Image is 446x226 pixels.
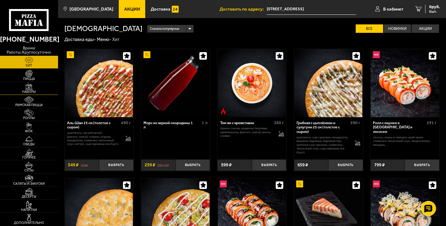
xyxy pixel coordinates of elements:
[112,36,119,42] div: Хит
[296,180,303,187] img: Акционный
[405,159,439,171] button: Выбрать
[429,5,440,9] span: 0 руб.
[384,24,411,33] label: Новинки
[220,7,267,11] span: Доставить по адресу:
[68,163,78,167] span: 549 ₽
[297,136,350,154] p: цыпленок, сыр сулугуни, моцарелла, вешенки жареные, жареный лук, грибной соус Жюльен, сливочно-че...
[383,7,403,11] span: В кабинет
[328,159,363,171] button: Выбрать
[121,120,131,125] span: 490 г
[220,180,227,187] img: Новинка
[429,10,440,13] span: 0 шт.
[150,24,180,33] span: Сначала популярные
[67,51,74,58] img: Акционный
[143,51,150,58] img: Акционный
[374,163,385,167] span: 799 ₽
[267,4,356,15] span: Санкт-Петербург, проспект Луначарского, 7к2, подъезд 1
[218,49,286,117] img: Том ям с креветками
[176,159,210,171] button: Выбрать
[220,127,274,138] p: бульон том ям, креветка тигровая, шампиньоны, [PERSON_NAME], кинза, сливки.
[294,49,363,117] a: Грибная с цыплёнком и сулугуни 25 см (толстое с сыром)
[297,121,349,134] div: Грибная с цыплёнком и сулугуни 25 см (толстое с сыром)
[373,136,437,147] p: лосось, окунь в темпуре, краб-крем, сливочно-чесночный соус, микрозелень, миндаль.
[371,49,439,117] a: НовинкаРолл с окунем в темпуре и лососем
[141,49,210,117] a: АкционныйМорс из черной смородины 1 л
[67,121,119,130] div: Аль-Шам 25 см (толстое с сыром)
[373,180,380,187] img: Новинка
[373,51,380,58] img: Новинка
[64,37,96,42] a: Доставка еды-
[371,49,439,117] img: Ролл с окунем в темпуре и лососем
[427,120,437,125] span: 291 г
[81,163,88,167] s: 618 ₽
[274,120,284,125] span: 360 г
[217,49,286,117] a: Острое блюдоТом ям с креветками
[350,120,360,125] span: 590 г
[65,49,133,117] img: Аль-Шам 25 см (толстое с сыром)
[356,24,383,33] label: Все
[294,49,362,117] img: Грибная с цыплёнком и сулугуни 25 см (толстое с сыром)
[373,121,425,134] div: Ролл с окунем в [GEOGRAPHIC_DATA] и лососем
[220,121,272,125] div: Том ям с креветками
[124,7,140,11] span: Акции
[220,108,227,115] img: Острое блюдо
[97,37,111,42] a: Меню-
[65,49,134,117] a: АкционныйАль-Шам 25 см (толстое с сыром)
[64,25,143,33] h1: [DEMOGRAPHIC_DATA]
[145,163,155,167] span: 259 ₽
[267,4,356,15] input: Ваш адрес доставки
[412,24,439,33] label: Акции
[297,163,308,167] span: 659 ₽
[69,7,113,11] span: [GEOGRAPHIC_DATA]
[151,7,171,11] span: Доставка
[143,121,200,130] div: Морс из черной смородины 1 л
[141,49,209,117] img: Морс из черной смородины 1 л
[99,159,134,171] button: Выбрать
[157,163,169,167] s: 289.15 ₽
[221,163,232,167] span: 599 ₽
[172,6,179,13] img: 15daf4d41897b9f0e9f617042186c801.svg
[202,120,208,125] span: 1 л
[252,159,287,171] button: Выбрать
[67,131,121,146] p: цыпленок, лук репчатый, [PERSON_NAME], томаты, огурец, моцарелла, сливочно-чесночный соус, кетчуп...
